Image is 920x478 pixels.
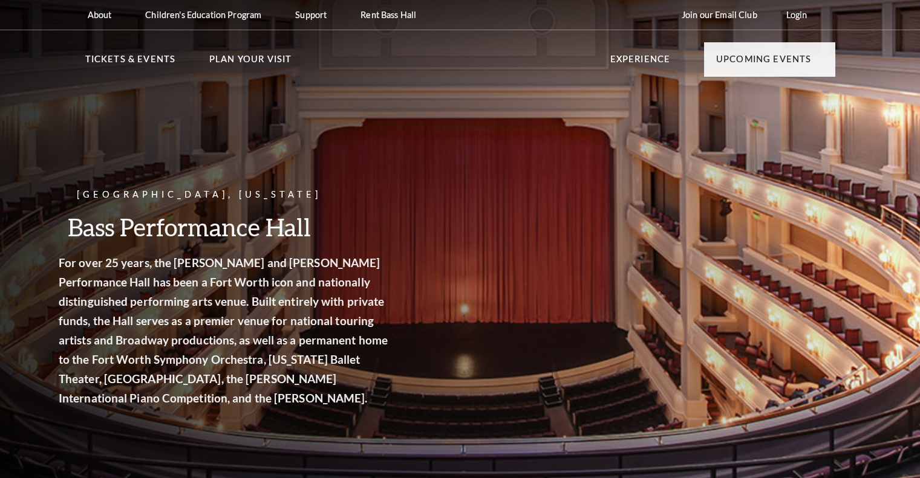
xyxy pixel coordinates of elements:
p: Tickets & Events [85,52,176,74]
p: [GEOGRAPHIC_DATA], [US_STATE] [80,187,413,202]
p: Rent Bass Hall [360,10,416,20]
p: Experience [610,52,671,74]
p: Plan Your Visit [209,52,292,74]
p: Support [295,10,327,20]
p: About [88,10,112,20]
p: Children's Education Program [145,10,261,20]
strong: For over 25 years, the [PERSON_NAME] and [PERSON_NAME] Performance Hall has been a Fort Worth ico... [80,256,409,405]
h3: Bass Performance Hall [80,212,413,242]
p: Upcoming Events [716,52,812,74]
